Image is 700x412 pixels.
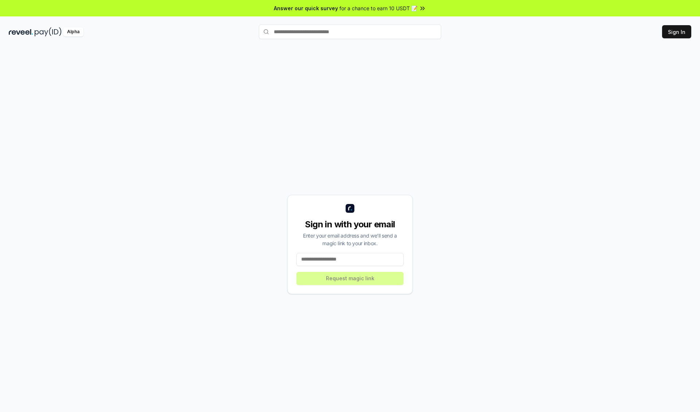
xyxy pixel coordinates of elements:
img: logo_small [346,204,354,213]
div: Enter your email address and we’ll send a magic link to your inbox. [296,232,404,247]
img: pay_id [35,27,62,36]
div: Alpha [63,27,83,36]
span: Answer our quick survey [274,4,338,12]
span: for a chance to earn 10 USDT 📝 [339,4,417,12]
button: Sign In [662,25,691,38]
div: Sign in with your email [296,219,404,230]
img: reveel_dark [9,27,33,36]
